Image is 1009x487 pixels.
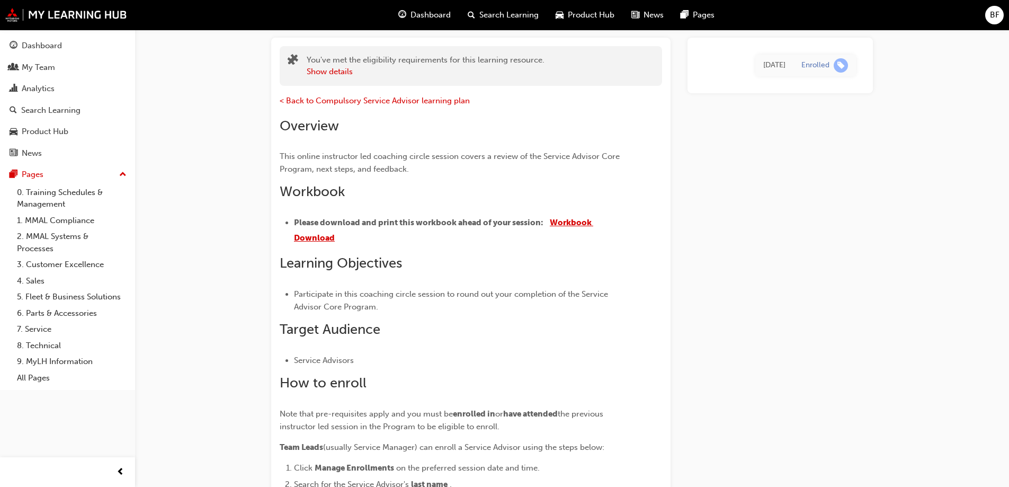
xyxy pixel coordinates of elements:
[985,6,1004,24] button: BF
[556,8,564,22] span: car-icon
[396,463,540,473] span: on the preferred session date and time.
[398,8,406,22] span: guage-icon
[294,356,354,365] span: Service Advisors
[763,59,785,72] div: Thu Aug 28 2025 12:25:24 GMT+1000 (Australian Eastern Standard Time)
[623,4,672,26] a: news-iconNews
[280,96,470,105] a: < Back to Compulsory Service Advisor learning plan
[631,8,639,22] span: news-icon
[307,66,353,78] button: Show details
[468,8,475,22] span: search-icon
[801,60,829,70] div: Enrolled
[280,409,453,419] span: Note that pre-requisites apply and you must be
[280,442,323,452] span: Team Leads
[4,34,131,165] button: DashboardMy TeamAnalyticsSearch LearningProduct HubNews
[10,106,17,116] span: search-icon
[693,9,715,21] span: Pages
[10,170,17,180] span: pages-icon
[13,305,131,322] a: 6. Parts & Accessories
[13,273,131,289] a: 4. Sales
[990,9,999,21] span: BF
[10,149,17,158] span: news-icon
[22,169,43,181] div: Pages
[307,54,544,78] div: You've met the eligibility requirements for this learning resource.
[10,41,17,51] span: guage-icon
[280,409,605,431] span: the previous instructor led session in the Program to be eligible to enroll.
[390,4,459,26] a: guage-iconDashboard
[22,83,55,95] div: Analytics
[288,55,298,67] span: puzzle-icon
[13,212,131,229] a: 1. MMAL Compliance
[4,165,131,184] button: Pages
[294,218,543,227] span: Please download and print this workbook ahead of your session:
[22,61,55,74] div: My Team
[280,375,367,391] span: How to enroll
[4,144,131,163] a: News
[834,58,848,73] span: learningRecordVerb_ENROLL-icon
[22,147,42,160] div: News
[280,118,339,134] span: Overview
[13,256,131,273] a: 3. Customer Excellence
[10,84,17,94] span: chart-icon
[10,127,17,137] span: car-icon
[5,8,127,22] img: mmal
[323,442,604,452] span: (usually Service Manager) can enroll a Service Advisor using the steps below:
[410,9,451,21] span: Dashboard
[4,36,131,56] a: Dashboard
[4,79,131,99] a: Analytics
[280,321,380,338] span: Target Audience
[13,353,131,370] a: 9. MyLH Information
[21,104,81,117] div: Search Learning
[13,228,131,256] a: 2. MMAL Systems & Processes
[13,370,131,386] a: All Pages
[315,463,394,473] span: Manage Enrollments
[280,183,345,200] span: Workbook
[495,409,503,419] span: or
[13,321,131,338] a: 7. Service
[280,255,402,271] span: Learning Objectives
[459,4,547,26] a: search-iconSearch Learning
[13,289,131,305] a: 5. Fleet & Business Solutions
[4,58,131,77] a: My Team
[10,63,17,73] span: people-icon
[13,338,131,354] a: 8. Technical
[4,101,131,120] a: Search Learning
[453,409,495,419] span: enrolled in
[644,9,664,21] span: News
[681,8,689,22] span: pages-icon
[22,40,62,52] div: Dashboard
[22,126,68,138] div: Product Hub
[13,184,131,212] a: 0. Training Schedules & Management
[479,9,539,21] span: Search Learning
[672,4,723,26] a: pages-iconPages
[568,9,614,21] span: Product Hub
[294,463,312,473] span: Click
[280,152,622,174] span: This online instructor led coaching circle session covers a review of the Service Advisor Core Pr...
[4,122,131,141] a: Product Hub
[119,168,127,182] span: up-icon
[503,409,558,419] span: have attended
[117,466,124,479] span: prev-icon
[547,4,623,26] a: car-iconProduct Hub
[294,289,610,312] span: Participate in this coaching circle session to round out your completion of the Service Advisor C...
